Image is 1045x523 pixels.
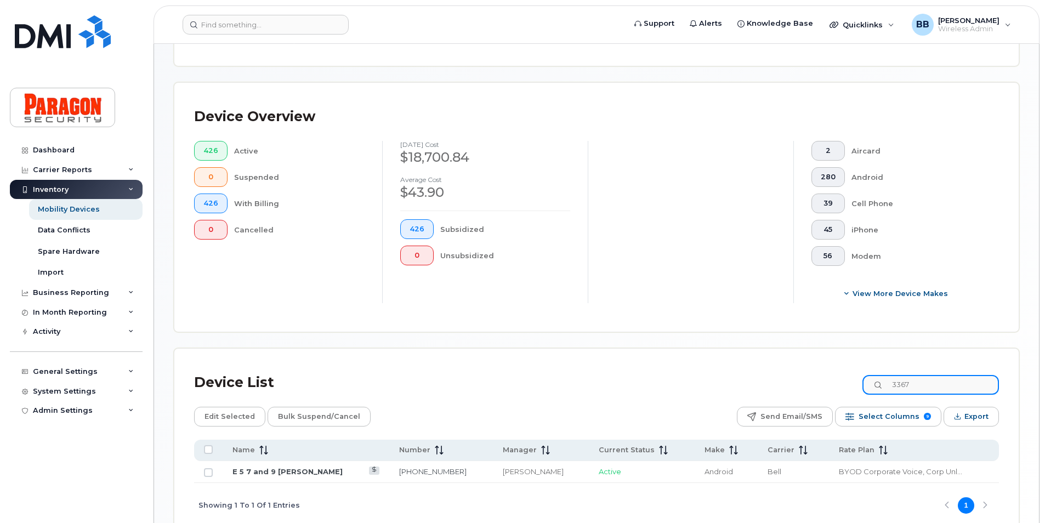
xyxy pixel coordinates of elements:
[924,413,931,420] span: 9
[821,225,836,234] span: 45
[821,173,836,181] span: 280
[183,15,349,35] input: Find something...
[682,13,730,35] a: Alerts
[203,225,218,234] span: 0
[232,445,255,455] span: Name
[853,288,948,299] span: View More Device Makes
[194,103,315,131] div: Device Overview
[400,219,434,239] button: 426
[194,407,265,427] button: Edit Selected
[503,467,579,477] div: [PERSON_NAME]
[821,146,836,155] span: 2
[811,283,981,303] button: View More Device Makes
[811,167,845,187] button: 280
[599,445,655,455] span: Current Status
[203,146,218,155] span: 426
[369,467,379,475] a: View Last Bill
[268,407,371,427] button: Bulk Suspend/Cancel
[835,407,941,427] button: Select Columns 9
[851,141,982,161] div: Aircard
[627,13,682,35] a: Support
[839,445,874,455] span: Rate Plan
[821,252,836,260] span: 56
[768,445,794,455] span: Carrier
[198,497,300,514] span: Showing 1 To 1 Of 1 Entries
[278,408,360,425] span: Bulk Suspend/Cancel
[916,18,929,31] span: BB
[599,467,621,476] span: Active
[938,25,999,33] span: Wireless Admin
[964,408,989,425] span: Export
[839,467,962,476] span: BYOD Corporate Voice, Corp Unl Share 10GB 36M
[400,183,570,202] div: $43.90
[400,176,570,183] h4: Average cost
[843,20,883,29] span: Quicklinks
[400,246,434,265] button: 0
[811,220,845,240] button: 45
[811,194,845,213] button: 39
[851,246,982,266] div: Modem
[904,14,1019,36] div: Barb Burling
[203,173,218,181] span: 0
[399,467,467,476] a: [PHONE_NUMBER]
[851,194,982,213] div: Cell Phone
[440,219,571,239] div: Subsidized
[440,246,571,265] div: Unsubsidized
[768,467,781,476] span: Bell
[503,445,537,455] span: Manager
[944,407,999,427] button: Export
[821,199,836,208] span: 39
[862,375,999,395] input: Search Device List ...
[760,408,822,425] span: Send Email/SMS
[811,141,845,161] button: 2
[399,445,430,455] span: Number
[205,408,255,425] span: Edit Selected
[410,251,424,260] span: 0
[194,368,274,397] div: Device List
[747,18,813,29] span: Knowledge Base
[400,148,570,167] div: $18,700.84
[958,497,974,514] button: Page 1
[730,13,821,35] a: Knowledge Base
[737,407,833,427] button: Send Email/SMS
[194,167,228,187] button: 0
[410,225,424,234] span: 426
[851,220,982,240] div: iPhone
[400,141,570,148] h4: [DATE] cost
[811,246,845,266] button: 56
[822,14,902,36] div: Quicklinks
[194,141,228,161] button: 426
[234,141,365,161] div: Active
[234,194,365,213] div: With Billing
[203,199,218,208] span: 426
[194,194,228,213] button: 426
[705,467,733,476] span: Android
[859,408,919,425] span: Select Columns
[234,167,365,187] div: Suspended
[938,16,999,25] span: [PERSON_NAME]
[644,18,674,29] span: Support
[705,445,725,455] span: Make
[232,467,343,476] a: E 5 7 and 9 [PERSON_NAME]
[699,18,722,29] span: Alerts
[234,220,365,240] div: Cancelled
[851,167,982,187] div: Android
[194,220,228,240] button: 0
